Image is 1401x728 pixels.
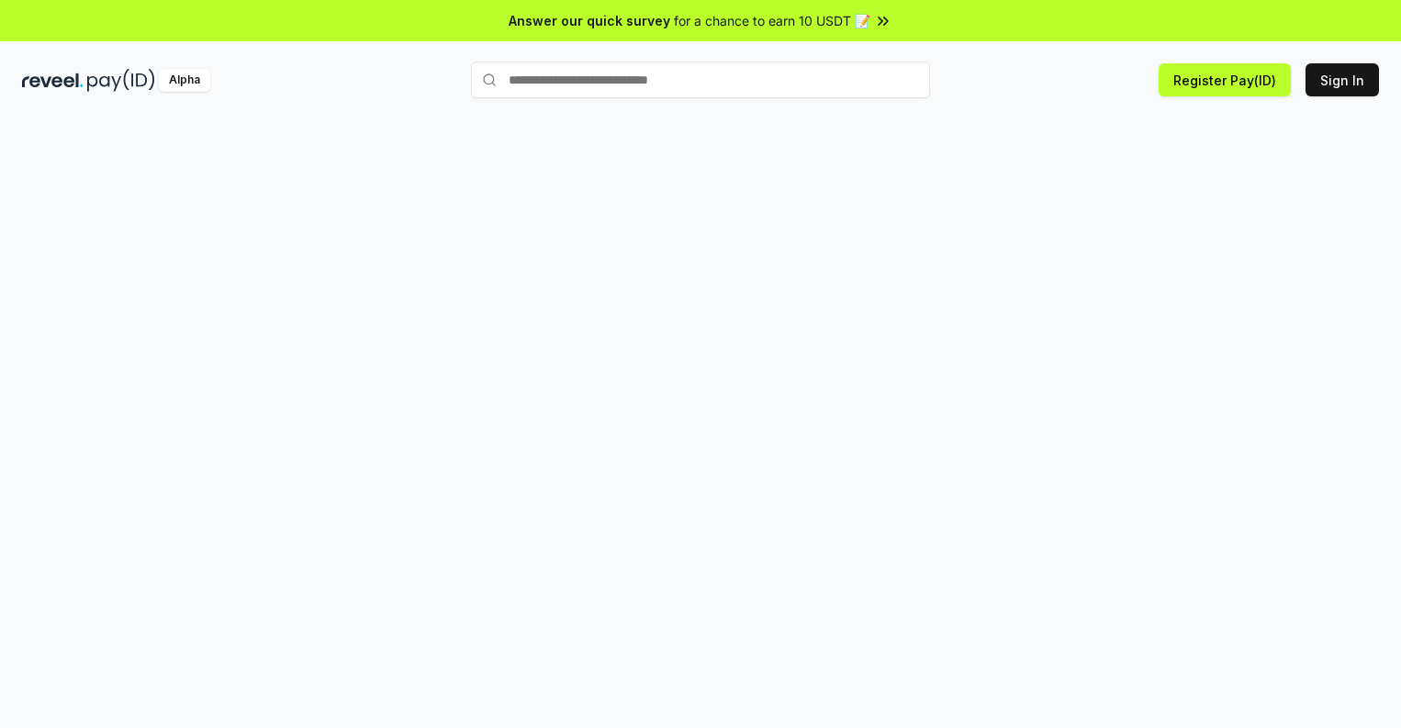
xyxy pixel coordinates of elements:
[159,69,210,92] div: Alpha
[509,11,670,30] span: Answer our quick survey
[1306,63,1379,96] button: Sign In
[22,69,84,92] img: reveel_dark
[87,69,155,92] img: pay_id
[674,11,870,30] span: for a chance to earn 10 USDT 📝
[1159,63,1291,96] button: Register Pay(ID)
